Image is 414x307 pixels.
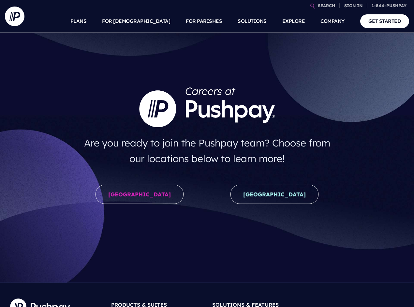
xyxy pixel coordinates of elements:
[96,185,184,204] a: [GEOGRAPHIC_DATA]
[238,10,267,33] a: SOLUTIONS
[360,14,409,28] a: GET STARTED
[102,10,170,33] a: FOR [DEMOGRAPHIC_DATA]
[70,10,87,33] a: PLANS
[230,185,318,204] a: [GEOGRAPHIC_DATA]
[320,10,345,33] a: COMPANY
[78,132,337,169] h4: Are you ready to join the Pushpay team? Choose from our locations below to learn more!
[282,10,305,33] a: EXPLORE
[186,10,222,33] a: FOR PARISHES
